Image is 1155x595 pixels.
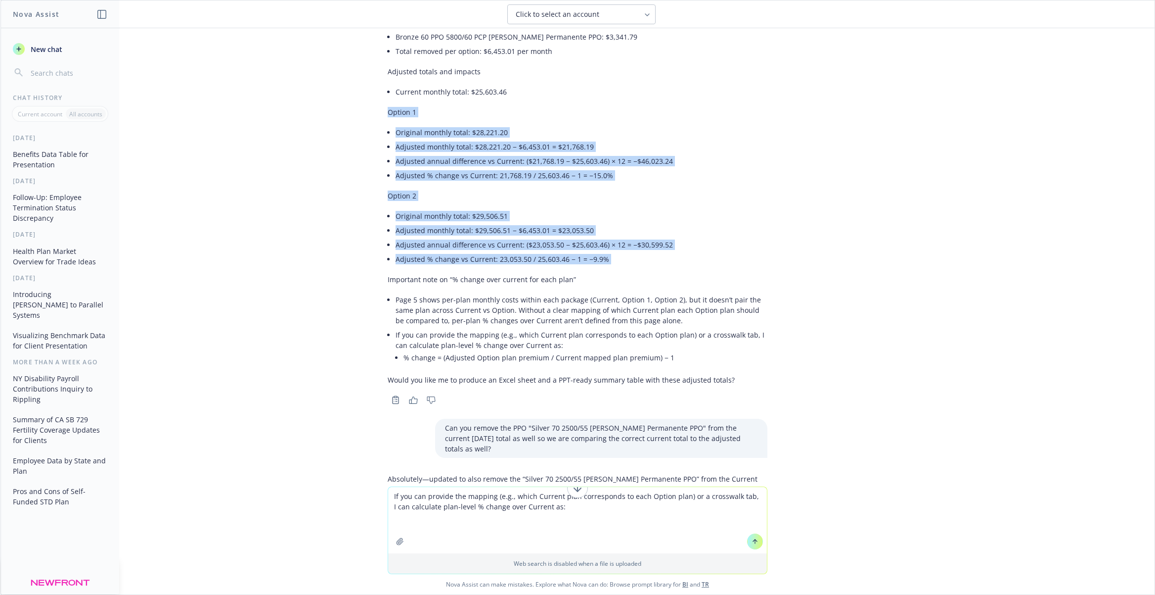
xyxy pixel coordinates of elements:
p: Can you remove the PPO "Silver 70 2500/55 [PERSON_NAME] Permanente PPO" from the current [DATE] t... [445,423,757,454]
li: If you can provide the mapping (e.g., which Current plan corresponds to each Option plan) or a cr... [396,328,767,367]
div: More than a week ago [1,358,119,366]
span: Click to select an account [516,9,599,19]
button: Pros and Cons of Self-Funded STD Plan [9,483,111,510]
li: Adjusted monthly total: $29,506.51 − $6,453.01 = $23,053.50 [396,223,767,238]
p: Web search is disabled when a file is uploaded [394,559,761,568]
a: BI [682,580,688,589]
li: Adjusted % change vs Current: 21,768.19 / 25,603.46 − 1 = −15.0% [396,168,767,183]
li: Adjusted % change vs Current: 23,053.50 / 25,603.46 − 1 = −9.9% [396,252,767,266]
input: Search chats [29,66,107,80]
p: Option 1 [388,107,767,117]
h1: Nova Assist [13,9,59,19]
span: New chat [29,44,62,54]
li: Page 5 shows per-plan monthly costs within each package (Current, Option 1, Option 2), but it doe... [396,293,767,328]
p: Important note on “% change over current for each plan” [388,274,767,285]
li: Bronze 60 PPO 5800/60 PCP [PERSON_NAME] Permanente PPO: $3,341.79 [396,30,767,44]
p: Would you like me to produce an Excel sheet and a PPT-ready summary table with these adjusted tot... [388,375,767,385]
li: Original monthly total: $28,221.20 [396,125,767,140]
p: Absolutely—updated to also remove the “Silver 70 2500/55 [PERSON_NAME] Permanente PPO” from the C... [388,474,767,495]
button: Thumbs down [423,393,439,407]
li: Adjusted monthly total: $28,221.20 − $6,453.01 = $21,768.19 [396,140,767,154]
textarea: If you can provide the mapping (e.g., which Current plan corresponds to each Option plan) or a cr... [388,487,767,553]
div: [DATE] [1,134,119,142]
span: Nova Assist can make mistakes. Explore what Nova can do: Browse prompt library for and [4,574,1151,595]
p: Current account [18,110,62,118]
p: Adjusted totals and impacts [388,66,767,77]
p: All accounts [69,110,102,118]
a: TR [702,580,709,589]
li: % change = (Adjusted Option plan premium / Current mapped plan premium) − 1 [403,350,767,365]
button: Follow-Up: Employee Termination Status Discrepancy [9,189,111,226]
button: Visualizing Benchmark Data for Client Presentation [9,327,111,354]
button: Health Plan Market Overview for Trade Ideas [9,243,111,270]
li: Current monthly total: $25,603.46 [396,85,767,99]
li: Total removed per option: $6,453.01 per month [396,44,767,58]
li: Original monthly total: $29,506.51 [396,209,767,223]
button: Benefits Data Table for Presentation [9,146,111,173]
button: Click to select an account [507,4,656,24]
p: Option 2 [388,191,767,201]
li: Adjusted annual difference vs Current: ($23,053.50 − $25,603.46) × 12 = −$30,599.52 [396,238,767,252]
svg: Copy to clipboard [391,396,400,404]
div: [DATE] [1,230,119,239]
div: Chat History [1,94,119,102]
div: [DATE] [1,177,119,185]
button: Summary of CA SB 729 Fertility Coverage Updates for Clients [9,411,111,448]
li: Adjusted annual difference vs Current: ($21,768.19 − $25,603.46) × 12 = −$46,023.24 [396,154,767,168]
div: [DATE] [1,274,119,282]
button: Introducing [PERSON_NAME] to Parallel Systems [9,286,111,323]
button: Employee Data by State and Plan [9,452,111,479]
button: New chat [9,40,111,58]
button: NY Disability Payroll Contributions Inquiry to Rippling [9,370,111,407]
